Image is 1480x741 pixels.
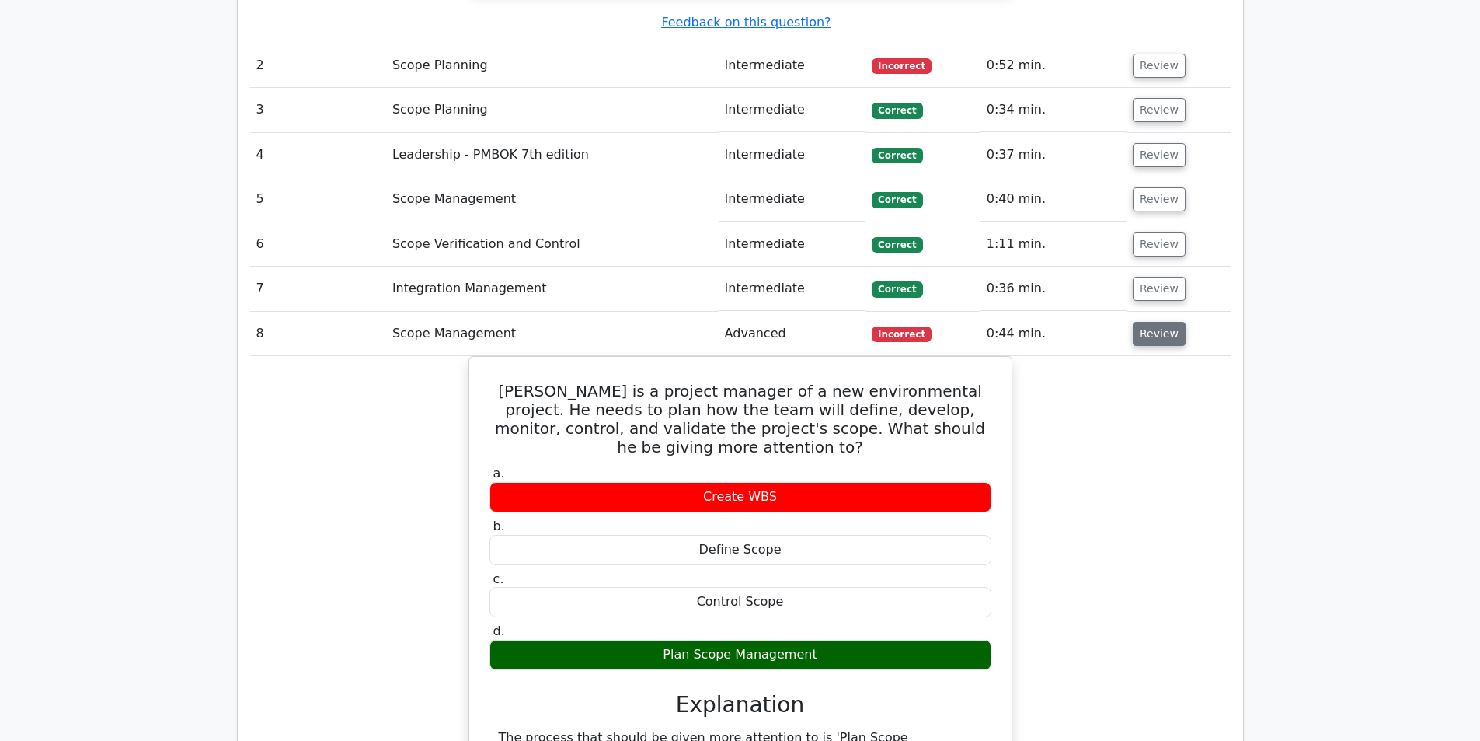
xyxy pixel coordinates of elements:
td: Intermediate [719,133,866,177]
td: 0:36 min. [980,267,1127,311]
button: Review [1133,143,1186,167]
button: Review [1133,98,1186,122]
div: Create WBS [489,482,991,512]
td: Scope Management [386,312,719,356]
td: Intermediate [719,44,866,88]
div: Control Scope [489,587,991,617]
td: 0:40 min. [980,177,1127,222]
td: Scope Planning [386,44,719,88]
span: Incorrect [872,58,932,74]
td: Scope Management [386,177,719,222]
td: Scope Planning [386,88,719,132]
span: a. [493,466,505,481]
td: Intermediate [719,88,866,132]
td: 5 [250,177,386,222]
button: Review [1133,232,1186,257]
span: Correct [872,192,922,208]
td: Intermediate [719,177,866,222]
td: 8 [250,312,386,356]
td: 0:37 min. [980,133,1127,177]
td: 3 [250,88,386,132]
span: Correct [872,281,922,297]
button: Review [1133,54,1186,78]
button: Review [1133,277,1186,301]
button: Review [1133,187,1186,211]
div: Plan Scope Management [489,640,991,670]
span: Correct [872,148,922,163]
a: Feedback on this question? [661,15,831,30]
button: Review [1133,322,1186,346]
div: Define Scope [489,535,991,565]
td: Intermediate [719,222,866,267]
td: 6 [250,222,386,267]
td: Leadership - PMBOK 7th edition [386,133,719,177]
span: Correct [872,103,922,118]
td: Integration Management [386,267,719,311]
td: 4 [250,133,386,177]
span: d. [493,624,505,638]
td: Advanced [719,312,866,356]
span: Incorrect [872,327,932,342]
td: 2 [250,44,386,88]
td: 0:52 min. [980,44,1127,88]
span: Correct [872,237,922,253]
span: c. [493,571,504,586]
td: Intermediate [719,267,866,311]
td: 1:11 min. [980,222,1127,267]
td: 7 [250,267,386,311]
h5: [PERSON_NAME] is a project manager of a new environmental project. He needs to plan how the team ... [488,382,993,456]
td: 0:44 min. [980,312,1127,356]
h3: Explanation [499,692,982,718]
span: b. [493,519,505,533]
td: 0:34 min. [980,88,1127,132]
td: Scope Verification and Control [386,222,719,267]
